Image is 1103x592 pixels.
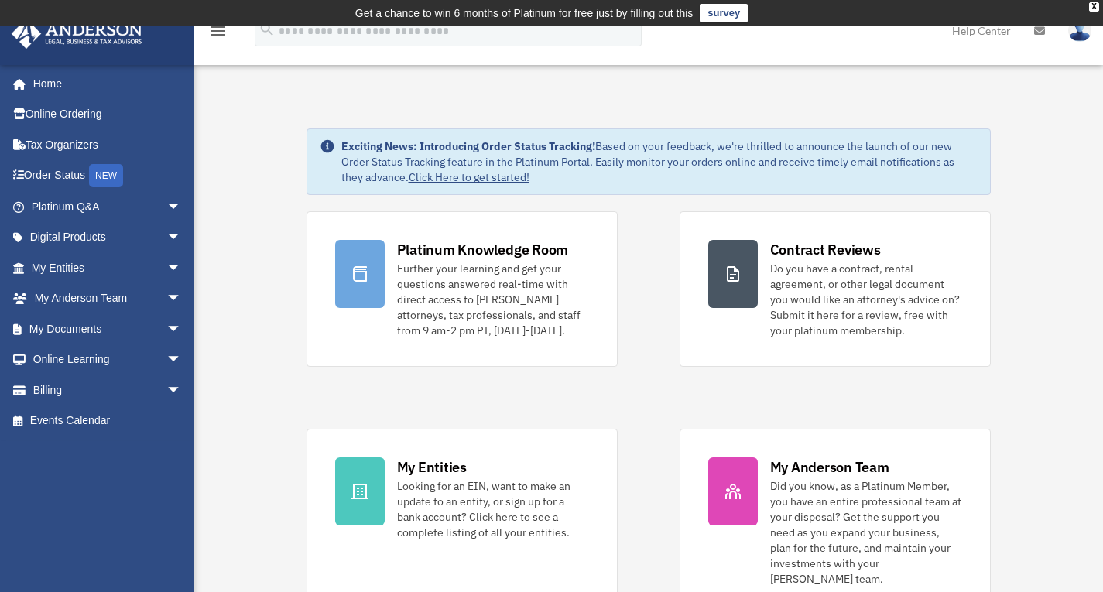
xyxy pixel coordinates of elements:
a: My Entitiesarrow_drop_down [11,252,205,283]
span: arrow_drop_down [166,222,197,254]
a: Order StatusNEW [11,160,205,192]
div: Get a chance to win 6 months of Platinum for free just by filling out this [355,4,694,22]
a: My Documentsarrow_drop_down [11,313,205,344]
div: Based on your feedback, we're thrilled to announce the launch of our new Order Status Tracking fe... [341,139,978,185]
img: User Pic [1068,19,1091,42]
a: survey [700,4,748,22]
a: Platinum Knowledge Room Further your learning and get your questions answered real-time with dire... [307,211,618,367]
div: Contract Reviews [770,240,881,259]
span: arrow_drop_down [166,252,197,284]
a: Digital Productsarrow_drop_down [11,222,205,253]
a: Billingarrow_drop_down [11,375,205,406]
span: arrow_drop_down [166,344,197,376]
i: search [259,21,276,38]
a: Home [11,68,197,99]
div: My Anderson Team [770,457,889,477]
span: arrow_drop_down [166,283,197,315]
a: Contract Reviews Do you have a contract, rental agreement, or other legal document you would like... [680,211,991,367]
a: My Anderson Teamarrow_drop_down [11,283,205,314]
a: Tax Organizers [11,129,205,160]
span: arrow_drop_down [166,313,197,345]
a: Platinum Q&Aarrow_drop_down [11,191,205,222]
a: Online Learningarrow_drop_down [11,344,205,375]
strong: Exciting News: Introducing Order Status Tracking! [341,139,595,153]
div: Further your learning and get your questions answered real-time with direct access to [PERSON_NAM... [397,261,589,338]
div: Did you know, as a Platinum Member, you have an entire professional team at your disposal? Get th... [770,478,962,587]
div: My Entities [397,457,467,477]
div: Looking for an EIN, want to make an update to an entity, or sign up for a bank account? Click her... [397,478,589,540]
div: close [1089,2,1099,12]
span: arrow_drop_down [166,191,197,223]
a: Click Here to get started! [409,170,529,184]
div: NEW [89,164,123,187]
i: menu [209,22,228,40]
div: Do you have a contract, rental agreement, or other legal document you would like an attorney's ad... [770,261,962,338]
a: Online Ordering [11,99,205,130]
img: Anderson Advisors Platinum Portal [7,19,147,49]
a: menu [209,27,228,40]
a: Events Calendar [11,406,205,436]
span: arrow_drop_down [166,375,197,406]
div: Platinum Knowledge Room [397,240,569,259]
